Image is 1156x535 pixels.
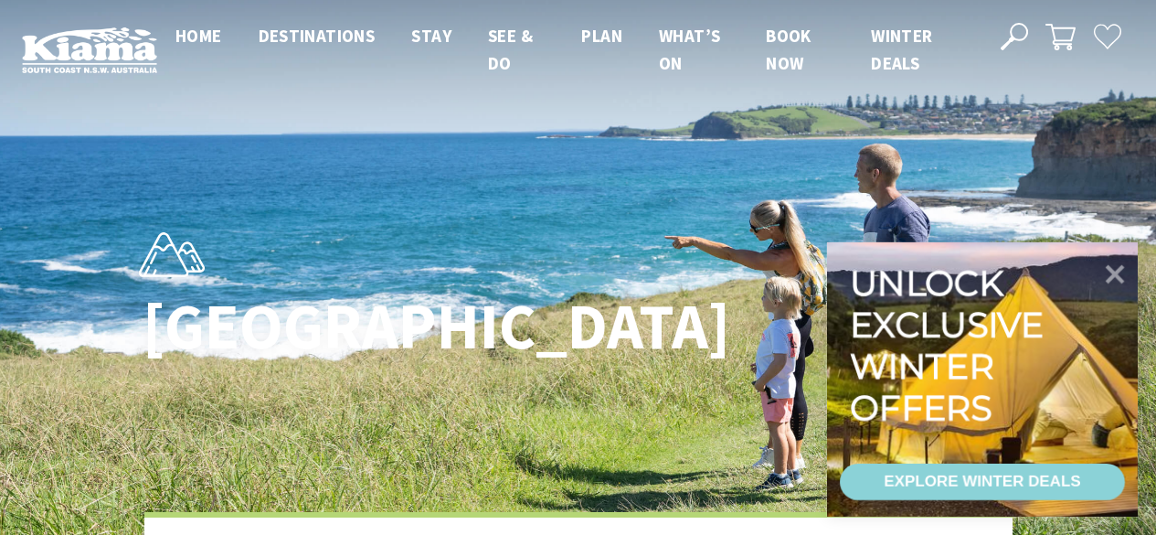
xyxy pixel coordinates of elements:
span: Plan [581,25,622,47]
nav: Main Menu [157,22,980,78]
h1: [GEOGRAPHIC_DATA] [143,292,659,362]
a: EXPLORE WINTER DEALS [840,464,1125,500]
span: Stay [411,25,451,47]
span: Winter Deals [871,25,932,74]
span: Destinations [259,25,376,47]
span: What’s On [659,25,720,74]
span: Book now [766,25,811,74]
img: Kiama Logo [22,27,157,73]
div: Unlock exclusive winter offers [850,262,1052,429]
span: Home [175,25,222,47]
div: EXPLORE WINTER DEALS [884,464,1080,500]
span: See & Do [488,25,533,74]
